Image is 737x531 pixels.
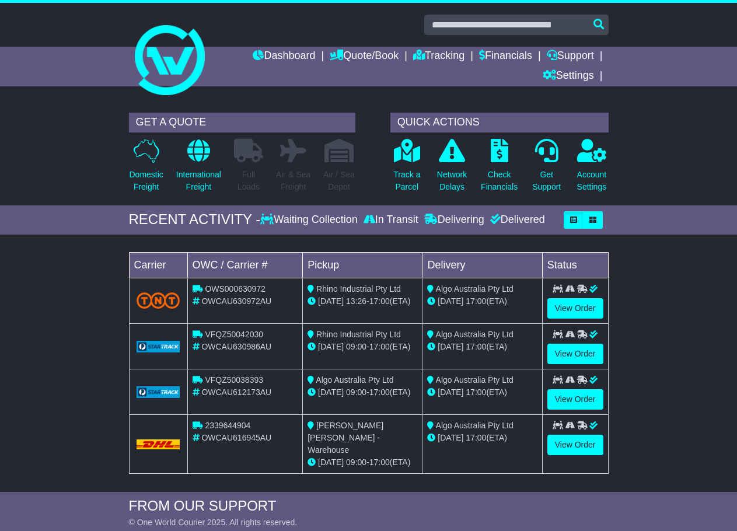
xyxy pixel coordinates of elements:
[466,342,486,351] span: 17:00
[436,330,514,339] span: Algo Australia Pty Ltd
[316,284,401,294] span: Rhino Industrial Pty Ltd
[547,389,603,410] a: View Order
[547,47,594,67] a: Support
[201,387,271,397] span: OWCAU612173AU
[542,252,608,278] td: Status
[369,342,390,351] span: 17:00
[318,457,344,467] span: [DATE]
[436,421,514,430] span: Algo Australia Pty Ltd
[330,47,399,67] a: Quote/Book
[413,47,464,67] a: Tracking
[201,433,271,442] span: OWCAU616945AU
[129,138,164,200] a: DomesticFreight
[318,342,344,351] span: [DATE]
[129,498,609,515] div: FROM OUR SUPPORT
[466,433,486,442] span: 17:00
[421,214,487,226] div: Delivering
[361,214,421,226] div: In Transit
[466,296,486,306] span: 17:00
[437,169,467,193] p: Network Delays
[369,457,390,467] span: 17:00
[318,296,344,306] span: [DATE]
[308,386,417,399] div: - (ETA)
[487,214,545,226] div: Delivered
[201,342,271,351] span: OWCAU630986AU
[137,292,180,308] img: TNT_Domestic.png
[205,330,263,339] span: VFQZ50042030
[393,169,420,193] p: Track a Parcel
[438,433,463,442] span: [DATE]
[427,341,537,353] div: (ETA)
[130,169,163,193] p: Domestic Freight
[308,456,417,469] div: - (ETA)
[187,252,303,278] td: OWC / Carrier #
[369,296,390,306] span: 17:00
[129,211,261,228] div: RECENT ACTIVITY -
[308,341,417,353] div: - (ETA)
[547,298,603,319] a: View Order
[137,439,180,449] img: DHL.png
[303,252,422,278] td: Pickup
[201,296,271,306] span: OWCAU630972AU
[316,330,401,339] span: Rhino Industrial Pty Ltd
[129,518,298,527] span: © One World Courier 2025. All rights reserved.
[260,214,360,226] div: Waiting Collection
[427,386,537,399] div: (ETA)
[176,138,222,200] a: InternationalFreight
[346,387,366,397] span: 09:00
[176,169,221,193] p: International Freight
[276,169,310,193] p: Air & Sea Freight
[308,421,383,455] span: [PERSON_NAME] [PERSON_NAME] - Warehouse
[137,386,180,398] img: GetCarrierServiceLogo
[346,296,366,306] span: 13:26
[427,295,537,308] div: (ETA)
[480,138,518,200] a: CheckFinancials
[532,138,561,200] a: GetSupport
[466,387,486,397] span: 17:00
[205,284,266,294] span: OWS000630972
[205,375,263,385] span: VFQZ50038393
[577,138,607,200] a: AccountSettings
[129,252,187,278] td: Carrier
[436,138,467,200] a: NetworkDelays
[422,252,542,278] td: Delivery
[308,295,417,308] div: - (ETA)
[547,344,603,364] a: View Order
[137,341,180,352] img: GetCarrierServiceLogo
[543,67,594,86] a: Settings
[129,113,355,132] div: GET A QUOTE
[481,169,518,193] p: Check Financials
[205,421,250,430] span: 2339644904
[318,387,344,397] span: [DATE]
[346,457,366,467] span: 09:00
[234,169,263,193] p: Full Loads
[479,47,532,67] a: Financials
[390,113,609,132] div: QUICK ACTIONS
[547,435,603,455] a: View Order
[438,342,463,351] span: [DATE]
[438,296,463,306] span: [DATE]
[427,432,537,444] div: (ETA)
[532,169,561,193] p: Get Support
[577,169,607,193] p: Account Settings
[346,342,366,351] span: 09:00
[369,387,390,397] span: 17:00
[436,375,514,385] span: Algo Australia Pty Ltd
[323,169,355,193] p: Air / Sea Depot
[253,47,315,67] a: Dashboard
[438,387,463,397] span: [DATE]
[316,375,393,385] span: Algo Australia Pty Ltd
[393,138,421,200] a: Track aParcel
[436,284,514,294] span: Algo Australia Pty Ltd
